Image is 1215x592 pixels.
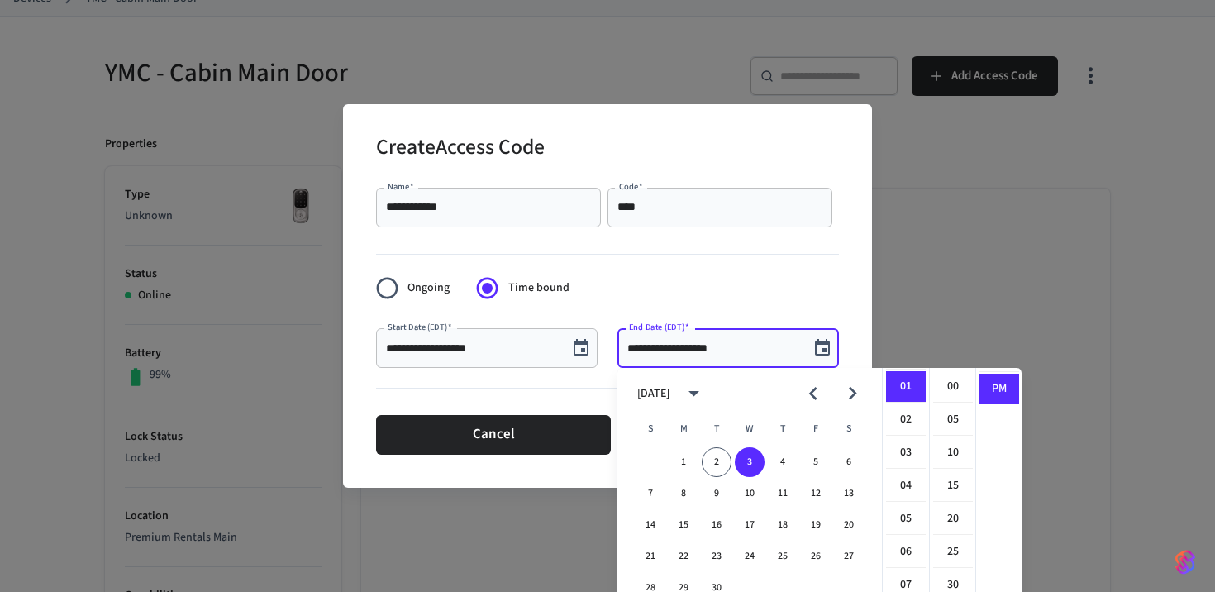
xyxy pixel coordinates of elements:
[388,321,451,333] label: Start Date (EDT)
[669,510,698,540] button: 15
[793,374,832,413] button: Previous month
[629,321,688,333] label: End Date (EDT)
[801,542,831,571] button: 26
[886,437,926,469] li: 3 hours
[637,385,669,403] div: [DATE]
[768,479,798,508] button: 11
[933,437,973,469] li: 10 minutes
[886,371,926,403] li: 1 hours
[768,413,798,446] span: Thursday
[834,542,864,571] button: 27
[886,470,926,502] li: 4 hours
[834,479,864,508] button: 13
[702,413,731,446] span: Tuesday
[768,542,798,571] button: 25
[619,180,643,193] label: Code
[768,510,798,540] button: 18
[979,374,1019,404] li: PM
[834,510,864,540] button: 20
[933,404,973,436] li: 5 minutes
[702,510,731,540] button: 16
[735,510,765,540] button: 17
[801,510,831,540] button: 19
[669,413,698,446] span: Monday
[801,479,831,508] button: 12
[674,374,713,413] button: calendar view is open, switch to year view
[565,332,598,365] button: Choose date, selected date is Sep 2, 2025
[768,447,798,477] button: 4
[376,415,611,455] button: Cancel
[636,510,665,540] button: 14
[933,371,973,403] li: 0 minutes
[933,470,973,502] li: 15 minutes
[636,479,665,508] button: 7
[833,374,872,413] button: Next month
[801,447,831,477] button: 5
[735,413,765,446] span: Wednesday
[886,404,926,436] li: 2 hours
[933,504,973,535] li: 20 minutes
[669,479,698,508] button: 8
[702,542,731,571] button: 23
[407,279,450,297] span: Ongoing
[886,504,926,535] li: 5 hours
[886,537,926,568] li: 6 hours
[1175,549,1195,575] img: SeamLogoGradient.69752ec5.svg
[702,479,731,508] button: 9
[933,537,973,568] li: 25 minutes
[636,542,665,571] button: 21
[669,447,698,477] button: 1
[388,180,414,193] label: Name
[834,447,864,477] button: 6
[702,447,731,477] button: 2
[806,332,839,365] button: Choose date, selected date is Sep 3, 2025
[508,279,569,297] span: Time bound
[669,542,698,571] button: 22
[834,413,864,446] span: Saturday
[801,413,831,446] span: Friday
[735,479,765,508] button: 10
[735,542,765,571] button: 24
[376,124,545,174] h2: Create Access Code
[636,413,665,446] span: Sunday
[735,447,765,477] button: 3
